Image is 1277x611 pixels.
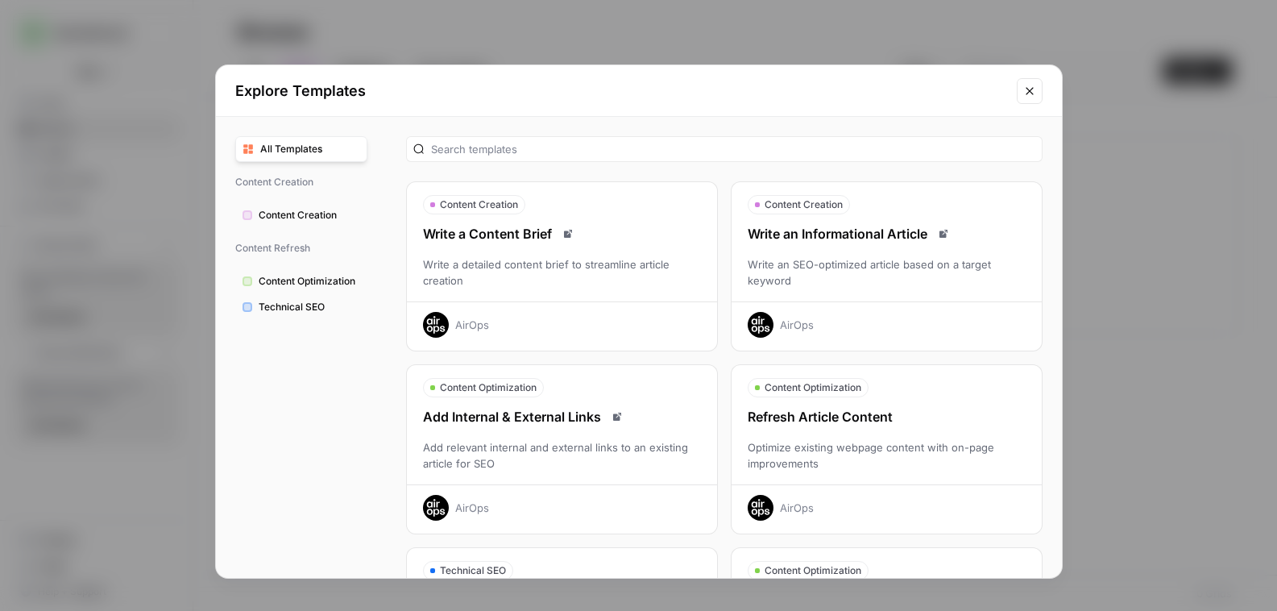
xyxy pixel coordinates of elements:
a: Read docs [934,224,953,243]
h2: Explore Templates [235,80,1007,102]
input: Search templates [431,141,1035,157]
div: Add relevant internal and external links to an existing article for SEO [407,439,717,472]
span: Content Refresh [235,235,367,262]
div: Write an Informational Article [732,224,1042,243]
span: Content Optimization [259,274,360,289]
span: Technical SEO [440,563,506,578]
div: AirOps [455,500,489,516]
button: Content OptimizationRefresh Article ContentOptimize existing webpage content with on-page improve... [731,364,1043,534]
div: AirOps [780,500,814,516]
a: Read docs [558,224,578,243]
button: Content OptimizationAdd Internal & External LinksRead docsAdd relevant internal and external link... [406,364,718,534]
a: Read docs [607,407,627,426]
button: Content CreationWrite a Content BriefRead docsWrite a detailed content brief to streamline articl... [406,181,718,351]
span: Content Creation [765,197,843,212]
span: All Templates [260,142,360,156]
span: Content Optimization [765,563,861,578]
span: Content Creation [235,168,367,196]
div: AirOps [780,317,814,333]
button: Content Creation [235,202,367,228]
div: Refresh Article Content [732,407,1042,426]
span: Content Creation [440,197,518,212]
div: Write an SEO-optimized article based on a target keyword [732,256,1042,289]
div: Write a Content Brief [407,224,717,243]
span: Content Optimization [440,380,537,395]
div: AirOps [455,317,489,333]
span: Content Creation [259,208,360,222]
button: Close modal [1017,78,1043,104]
button: Technical SEO [235,294,367,320]
button: All Templates [235,136,367,162]
button: Content CreationWrite an Informational ArticleRead docsWrite an SEO-optimized article based on a ... [731,181,1043,351]
div: Optimize existing webpage content with on-page improvements [732,439,1042,472]
div: Write a detailed content brief to streamline article creation [407,256,717,289]
span: Technical SEO [259,300,360,314]
span: Content Optimization [765,380,861,395]
button: Content Optimization [235,268,367,294]
div: Add Internal & External Links [407,407,717,426]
